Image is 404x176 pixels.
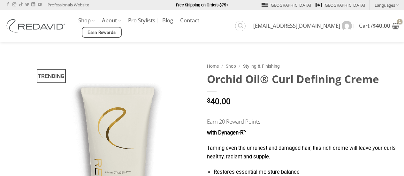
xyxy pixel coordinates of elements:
[359,19,399,33] a: View cart
[78,14,95,27] a: Shop
[176,3,228,7] strong: Free Shipping on Orders $75+
[207,97,231,106] bdi: 40.00
[373,22,376,29] span: $
[262,0,311,10] a: [GEOGRAPHIC_DATA]
[207,130,247,136] strong: with Dynagen-R™
[180,15,199,26] a: Contact
[253,18,352,34] a: [EMAIL_ADDRESS][DOMAIN_NAME]
[207,72,400,86] h1: Orchid Oil® Curl Defining Creme
[359,23,390,28] span: Cart /
[31,3,35,7] a: Follow on LinkedIn
[38,3,42,7] a: Follow on YouTube
[88,29,116,36] span: Earn Rewards
[207,98,210,104] span: $
[207,63,400,70] nav: Breadcrumb
[128,15,155,26] a: Pro Stylists
[12,3,16,7] a: Follow on Instagram
[373,22,390,29] bdi: 40.00
[5,19,69,33] img: REDAVID Salon Products | United States
[243,64,280,69] a: Styling & Finishing
[316,0,365,10] a: [GEOGRAPHIC_DATA]
[207,118,400,126] h5: Earn 20 Reward Points
[102,14,121,27] a: About
[207,64,219,69] a: Home
[239,64,240,69] span: /
[19,3,23,7] a: Follow on TikTok
[162,15,173,26] a: Blog
[6,3,10,7] a: Follow on Facebook
[25,3,29,7] a: Follow on Twitter
[82,27,122,38] a: Earn Rewards
[235,21,246,31] a: Search
[226,64,236,69] a: Shop
[221,64,223,69] span: /
[207,144,400,161] p: Taming even the unruliest and damaged hair, this rich creme will leave your curls healthy, radian...
[375,0,399,10] a: Languages
[253,23,340,28] span: [EMAIL_ADDRESS][DOMAIN_NAME]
